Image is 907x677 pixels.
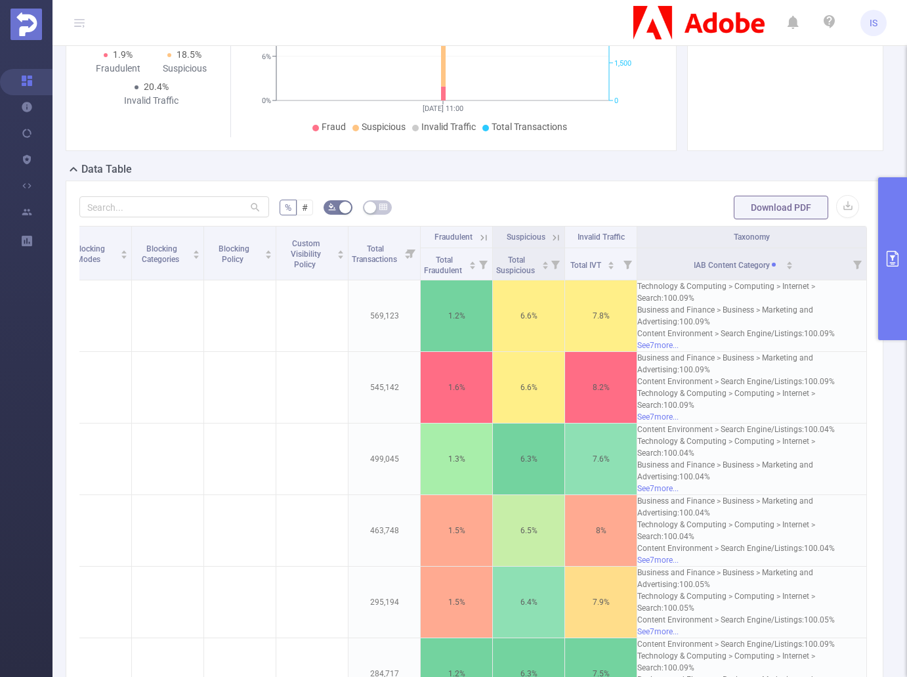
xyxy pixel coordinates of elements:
[637,352,866,376] div: Business and Finance > Business > Marketing and Advertising : 100.09%
[193,248,200,252] i: icon: caret-up
[262,53,271,61] tspan: 6%
[637,638,866,650] div: Content Environment > Search Engine/Listings : 100.09%
[637,554,866,566] div: See 7 more...
[291,239,321,269] span: Custom Visibility Policy
[578,232,625,242] span: Invalid Traffic
[541,259,549,267] div: Sort
[474,248,492,280] i: Filter menu
[694,261,781,270] span: IAB Content Category
[786,259,793,267] div: Sort
[79,196,269,217] input: Search...
[637,424,866,435] div: Content Environment > Search Engine/Listings : 100.04%
[192,248,200,256] div: Sort
[637,459,866,483] div: Business and Finance > Business > Marketing and Advertising : 100.04%
[348,303,420,328] p: 569,123
[493,447,564,471] p: 6.3%
[637,280,866,304] div: Technology & Computing > Computing > Internet > Search : 100.09%
[565,375,637,400] p: 8.2%
[637,495,866,519] div: Business and Finance > Business > Marketing and Advertising : 100.04%
[870,10,877,36] span: IS
[421,447,492,471] p: 1.3%
[322,121,346,132] span: Fraud
[424,255,464,275] span: Total Fraudulent
[637,590,866,614] div: Technology & Computing > Computing > Internet > Search : 100.05%
[546,248,564,280] i: Filter menu
[219,244,249,264] span: Blocking Policy
[493,590,564,615] p: 6.4%
[352,244,399,264] span: Total Transactions
[113,49,133,60] span: 1.9%
[786,259,793,263] i: icon: caret-up
[469,259,476,267] div: Sort
[469,264,476,268] i: icon: caret-down
[608,259,615,263] i: icon: caret-up
[118,94,185,108] div: Invalid Traffic
[614,59,631,68] tspan: 1,500
[493,375,564,400] p: 6.6%
[264,248,272,256] div: Sort
[142,244,181,264] span: Blocking Categories
[81,162,132,177] h2: Data Table
[637,304,866,328] div: Business and Finance > Business > Marketing and Advertising : 100.09%
[637,626,866,638] div: See 7 more...
[637,483,866,494] div: See 7 more...
[637,387,866,411] div: Technology & Computing > Computing > Internet > Search : 100.09%
[637,339,866,351] div: See 7 more...
[421,303,492,328] p: 1.2%
[570,261,603,270] span: Total IVT
[637,411,866,423] div: See 7 more...
[848,248,866,280] i: Filter menu
[348,447,420,471] p: 499,045
[193,253,200,257] i: icon: caret-down
[434,232,473,242] span: Fraudulent
[285,202,291,213] span: %
[507,232,545,242] span: Suspicious
[337,253,345,257] i: icon: caret-down
[637,567,866,590] div: Business and Finance > Business > Marketing and Advertising : 100.05%
[121,248,128,252] i: icon: caret-up
[565,590,637,615] p: 7.9%
[492,121,567,132] span: Total Transactions
[337,248,345,256] div: Sort
[608,264,615,268] i: icon: caret-down
[348,375,420,400] p: 545,142
[496,255,537,275] span: Total Suspicious
[152,62,219,76] div: Suspicious
[493,518,564,543] p: 6.5%
[618,248,637,280] i: Filter menu
[265,253,272,257] i: icon: caret-down
[565,447,637,471] p: 7.6%
[177,49,201,60] span: 18.5%
[362,121,406,132] span: Suspicious
[637,542,866,554] div: Content Environment > Search Engine/Listings : 100.04%
[11,9,42,40] img: Protected Media
[786,264,793,268] i: icon: caret-down
[734,196,828,219] button: Download PDF
[379,203,387,211] i: icon: table
[402,227,420,280] i: Filter menu
[423,104,463,113] tspan: [DATE] 11:00
[637,614,866,626] div: Content Environment > Search Engine/Listings : 100.05%
[637,376,866,387] div: Content Environment > Search Engine/Listings : 100.09%
[120,248,128,256] div: Sort
[734,232,770,242] span: Taxonomy
[121,253,128,257] i: icon: caret-down
[637,519,866,542] div: Technology & Computing > Computing > Internet > Search : 100.04%
[607,259,615,267] div: Sort
[541,264,549,268] i: icon: caret-down
[74,244,105,264] span: Blocking Modes
[302,202,308,213] span: #
[493,303,564,328] p: 6.6%
[328,203,336,211] i: icon: bg-colors
[262,97,271,105] tspan: 0%
[541,259,549,263] i: icon: caret-up
[421,590,492,615] p: 1.5%
[637,328,866,339] div: Content Environment > Search Engine/Listings : 100.09%
[337,248,345,252] i: icon: caret-up
[265,248,272,252] i: icon: caret-up
[421,375,492,400] p: 1.6%
[469,259,476,263] i: icon: caret-up
[348,518,420,543] p: 463,748
[565,303,637,328] p: 7.8%
[614,97,618,105] tspan: 0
